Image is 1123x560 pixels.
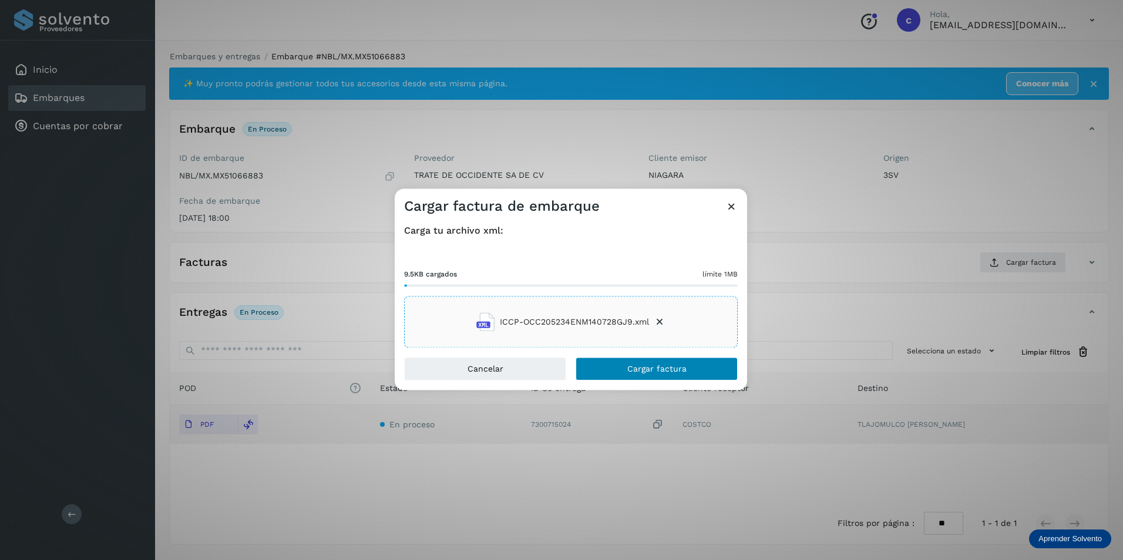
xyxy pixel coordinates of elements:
button: Cargar factura [576,357,738,381]
span: límite 1MB [702,269,738,280]
span: Cancelar [468,365,503,373]
p: Aprender Solvento [1038,534,1102,544]
span: 9.5KB cargados [404,269,457,280]
h3: Cargar factura de embarque [404,198,600,215]
button: Cancelar [404,357,566,381]
span: ICCP-OCC205234ENM140728GJ9.xml [500,316,649,328]
h4: Carga tu archivo xml: [404,225,738,236]
div: Aprender Solvento [1029,529,1111,548]
span: Cargar factura [627,365,687,373]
